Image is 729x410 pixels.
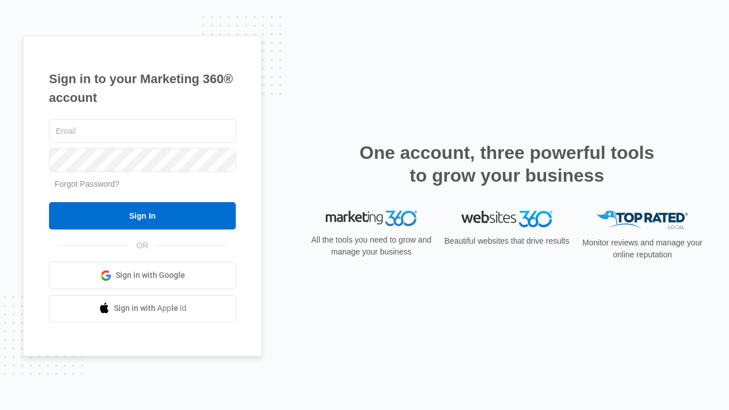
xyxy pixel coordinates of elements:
[49,119,236,143] input: Email
[461,211,552,227] img: Websites 360
[49,202,236,229] input: Sign In
[49,295,236,322] a: Sign in with Apple Id
[326,211,417,227] img: Marketing 360
[49,69,236,107] h1: Sign in to your Marketing 360® account
[49,262,236,289] a: Sign in with Google
[55,179,120,188] a: Forgot Password?
[597,211,688,229] img: Top Rated Local
[443,235,571,247] p: Beautiful websites that drive results
[114,302,187,314] span: Sign in with Apple Id
[129,240,157,252] span: OR
[116,269,185,281] span: Sign in with Google
[579,237,706,261] p: Monitor reviews and manage your online reputation
[308,234,435,258] p: All the tools you need to grow and manage your business
[356,141,658,187] h2: One account, three powerful tools to grow your business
